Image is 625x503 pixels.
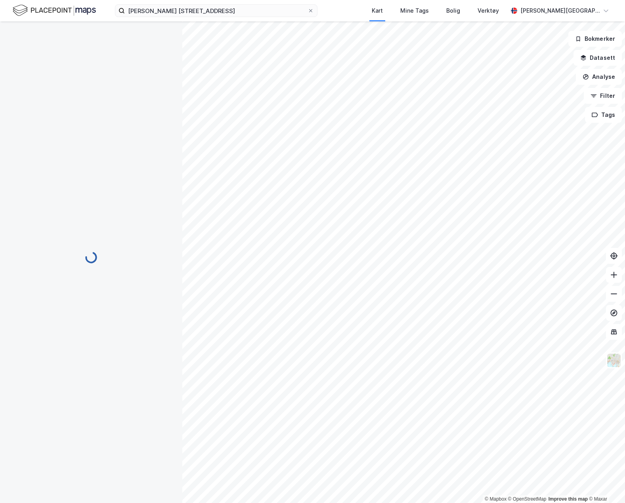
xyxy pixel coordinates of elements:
img: Z [606,353,621,368]
button: Bokmerker [568,31,622,47]
div: Verktøy [478,6,499,15]
div: Mine Tags [400,6,429,15]
div: [PERSON_NAME][GEOGRAPHIC_DATA] [520,6,600,15]
button: Datasett [573,50,622,66]
button: Filter [584,88,622,104]
a: Mapbox [485,496,506,502]
button: Analyse [576,69,622,85]
img: spinner.a6d8c91a73a9ac5275cf975e30b51cfb.svg [85,251,97,264]
div: Bolig [446,6,460,15]
a: OpenStreetMap [508,496,547,502]
button: Tags [585,107,622,123]
input: Søk på adresse, matrikkel, gårdeiere, leietakere eller personer [125,5,308,17]
div: Kart [372,6,383,15]
img: logo.f888ab2527a4732fd821a326f86c7f29.svg [13,4,96,17]
a: Improve this map [549,496,588,502]
iframe: Chat Widget [585,465,625,503]
div: Kontrollprogram for chat [585,465,625,503]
